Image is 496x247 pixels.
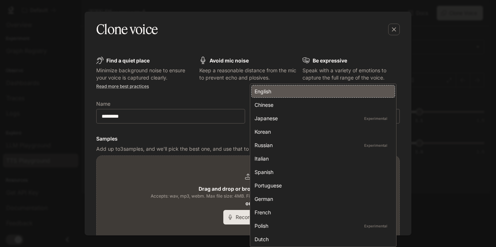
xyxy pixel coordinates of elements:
div: Italian [255,155,389,162]
div: Spanish [255,168,389,176]
div: Portuguese [255,182,389,189]
div: German [255,195,389,203]
p: Experimental [363,142,389,149]
div: English [255,88,389,95]
p: Experimental [363,115,389,122]
div: Korean [255,128,389,135]
div: Polish [255,222,389,230]
div: Russian [255,141,389,149]
p: Experimental [363,223,389,229]
div: Japanese [255,114,389,122]
div: French [255,208,389,216]
div: Dutch [255,235,389,243]
div: Chinese [255,101,389,109]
